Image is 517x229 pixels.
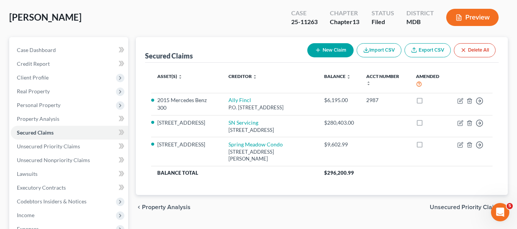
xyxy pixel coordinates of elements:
[17,88,50,94] span: Real Property
[136,204,191,210] button: chevron_left Property Analysis
[11,181,128,195] a: Executory Contracts
[228,148,312,162] div: [STREET_ADDRESS][PERSON_NAME]
[17,129,54,136] span: Secured Claims
[157,141,217,148] li: [STREET_ADDRESS]
[9,11,82,23] span: [PERSON_NAME]
[324,141,354,148] div: $9,602.99
[11,153,128,167] a: Unsecured Nonpriority Claims
[17,47,56,53] span: Case Dashboard
[17,184,66,191] span: Executory Contracts
[17,212,34,218] span: Income
[366,73,399,86] a: Acct Number unfold_more
[410,69,451,93] th: Amended
[366,81,371,86] i: unfold_more
[11,57,128,71] a: Credit Report
[291,18,318,26] div: 25-11263
[330,18,359,26] div: Chapter
[157,119,217,127] li: [STREET_ADDRESS]
[17,143,80,149] span: Unsecured Priority Claims
[157,73,183,79] a: Asset(s) unfold_more
[17,60,50,67] span: Credit Report
[491,203,509,221] iframe: Intercom live chat
[228,104,312,111] div: P.O. [STREET_ADDRESS]
[404,43,451,57] a: Export CSV
[324,96,354,104] div: $6,195.00
[430,204,502,210] span: Unsecured Priority Claims
[406,9,434,18] div: District
[430,204,508,210] button: Unsecured Priority Claims chevron_right
[324,73,351,79] a: Balance unfold_more
[324,170,354,176] span: $296,200.99
[17,115,59,122] span: Property Analysis
[366,96,404,104] div: 2987
[228,73,257,79] a: Creditor unfold_more
[151,166,318,180] th: Balance Total
[228,141,283,148] a: Spring Meadow Condo
[291,9,318,18] div: Case
[307,43,354,57] button: New Claim
[228,127,312,134] div: [STREET_ADDRESS]
[352,18,359,25] span: 13
[11,167,128,181] a: Lawsuits
[17,171,38,177] span: Lawsuits
[372,9,394,18] div: Status
[446,9,499,26] button: Preview
[346,75,351,79] i: unfold_more
[17,102,60,108] span: Personal Property
[178,75,183,79] i: unfold_more
[228,97,251,103] a: Ally Fincl
[145,51,193,60] div: Secured Claims
[17,157,90,163] span: Unsecured Nonpriority Claims
[157,96,217,112] li: 2015 Mercedes Benz 300
[11,126,128,140] a: Secured Claims
[372,18,394,26] div: Filed
[454,43,496,57] button: Delete All
[17,74,49,81] span: Client Profile
[11,112,128,126] a: Property Analysis
[142,204,191,210] span: Property Analysis
[17,198,86,205] span: Codebtors Insiders & Notices
[253,75,257,79] i: unfold_more
[406,18,434,26] div: MDB
[324,119,354,127] div: $280,403.00
[357,43,401,57] button: Import CSV
[136,204,142,210] i: chevron_left
[330,9,359,18] div: Chapter
[507,203,513,209] span: 5
[228,119,258,126] a: SN Servicing
[11,43,128,57] a: Case Dashboard
[11,140,128,153] a: Unsecured Priority Claims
